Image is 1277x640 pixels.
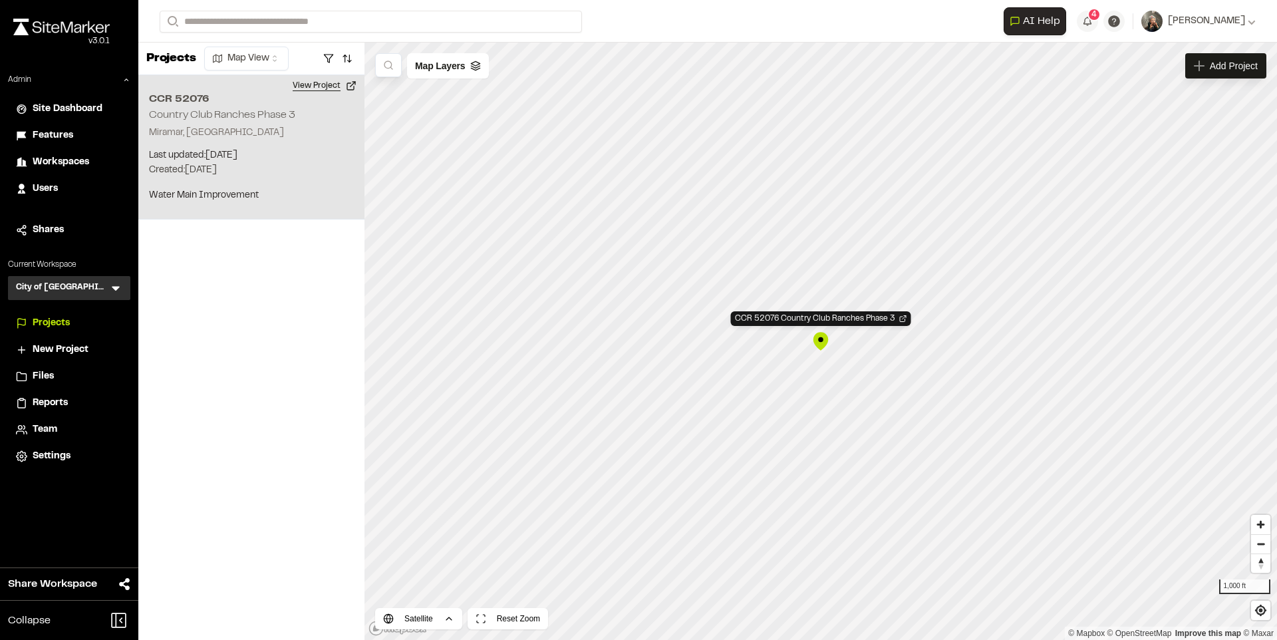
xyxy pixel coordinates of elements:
[285,75,364,96] button: View Project
[364,43,1277,640] canvas: Map
[811,331,831,351] div: Map marker
[1091,9,1097,21] span: 4
[149,163,354,178] p: Created: [DATE]
[16,396,122,410] a: Reports
[1141,11,1256,32] button: [PERSON_NAME]
[33,449,71,464] span: Settings
[16,223,122,238] a: Shares
[16,369,122,384] a: Files
[1251,554,1270,573] button: Reset bearing to north
[1251,515,1270,534] button: Zoom in
[415,59,465,73] span: Map Layers
[33,343,88,357] span: New Project
[33,128,73,143] span: Features
[33,316,70,331] span: Projects
[33,422,57,437] span: Team
[149,110,295,120] h2: Country Club Ranches Phase 3
[16,182,122,196] a: Users
[8,74,31,86] p: Admin
[16,449,122,464] a: Settings
[1251,601,1270,620] button: Find my location
[468,608,548,629] button: Reset Zoom
[13,19,110,35] img: rebrand.png
[16,316,122,331] a: Projects
[1107,629,1172,638] a: OpenStreetMap
[1023,13,1060,29] span: AI Help
[368,621,427,636] a: Mapbox logo
[1175,629,1241,638] a: Map feedback
[1251,535,1270,554] span: Zoom out
[16,281,109,295] h3: City of [GEOGRAPHIC_DATA]
[33,223,64,238] span: Shares
[1243,629,1274,638] a: Maxar
[1141,11,1163,32] img: User
[8,613,51,629] span: Collapse
[1004,7,1071,35] div: Open AI Assistant
[1210,59,1258,73] span: Add Project
[146,50,196,68] p: Projects
[1251,554,1270,573] span: Reset bearing to north
[1077,11,1098,32] button: 4
[1068,629,1105,638] a: Mapbox
[33,102,102,116] span: Site Dashboard
[149,91,354,107] h2: CCR 52076
[375,608,462,629] button: Satellite
[8,259,130,271] p: Current Workspace
[731,311,911,326] div: Open Project
[16,102,122,116] a: Site Dashboard
[149,188,354,203] p: Water Main Improvement
[16,128,122,143] a: Features
[8,576,97,592] span: Share Workspace
[33,396,68,410] span: Reports
[33,182,58,196] span: Users
[1219,579,1270,594] div: 1,000 ft
[149,148,354,163] p: Last updated: [DATE]
[16,343,122,357] a: New Project
[149,126,354,140] p: Miramar, [GEOGRAPHIC_DATA]
[13,35,110,47] div: Oh geez...please don't...
[16,422,122,437] a: Team
[16,155,122,170] a: Workspaces
[1004,7,1066,35] button: Open AI Assistant
[1168,14,1245,29] span: [PERSON_NAME]
[1251,534,1270,554] button: Zoom out
[33,369,54,384] span: Files
[33,155,89,170] span: Workspaces
[160,11,184,33] button: Search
